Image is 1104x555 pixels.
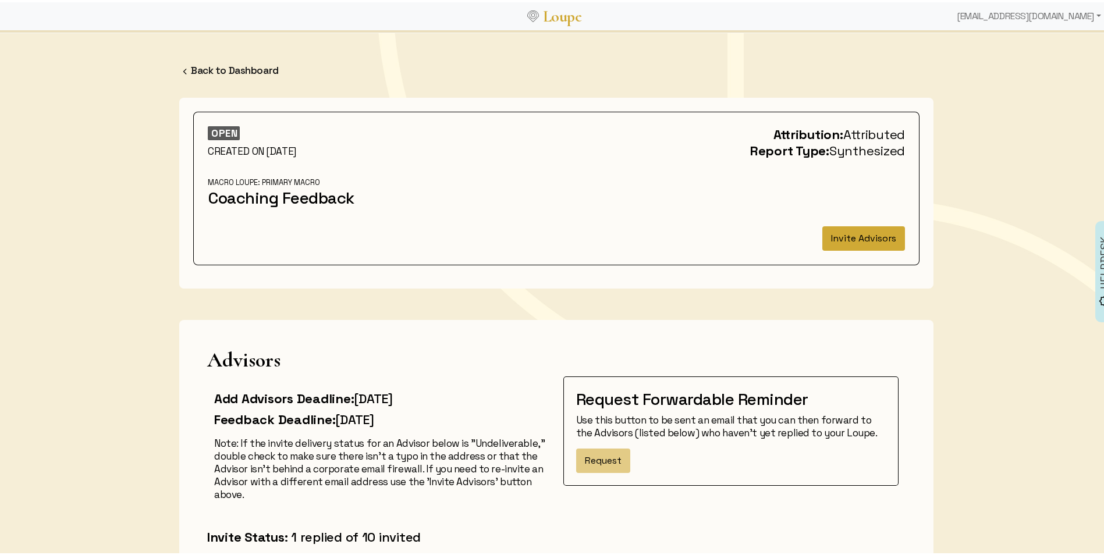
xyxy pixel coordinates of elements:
[214,388,354,404] span: Add Advisors Deadline:
[207,526,285,543] span: Invite Status
[214,409,335,425] span: Feedback Deadline:
[208,124,240,138] div: OPEN
[527,8,539,20] img: Loupe Logo
[208,175,431,186] div: Macro Loupe: Primary Macro
[829,140,905,156] span: Synthesized
[843,124,905,140] span: Attributed
[208,186,431,205] h2: Coaching Feedback
[208,143,296,155] span: CREATED ON [DATE]
[179,63,191,75] img: FFFF
[576,411,886,437] p: Use this button to be sent an email that you can then forward to the Advisors (listed below) who ...
[750,140,829,156] span: Report Type:
[214,388,549,404] h3: [DATE]
[191,62,279,74] a: Back to Dashboard
[207,346,906,369] h1: Advisors
[773,124,843,140] span: Attribution:
[576,387,886,407] h2: Request Forwardable Reminder
[214,435,549,499] div: Note: If the invite delivery status for an Advisor below is "Undeliverable," double check to make...
[214,409,549,425] h3: [DATE]
[822,224,905,248] button: Invite Advisors
[207,526,906,543] h3: : 1 replied of 10 invited
[539,3,585,25] a: Loupe
[576,446,630,471] button: Request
